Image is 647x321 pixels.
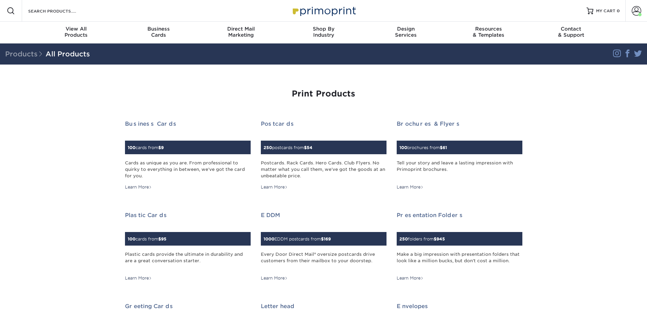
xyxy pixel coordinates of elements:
[125,121,251,127] h2: Business Cards
[530,26,612,38] div: & Support
[128,145,164,150] small: cards from
[28,7,94,15] input: SEARCH PRODUCTS.....
[264,236,274,242] span: 1000
[397,121,522,190] a: Brochures & Flyers 100brochures from$61 Tell your story and leave a lasting impression with Primo...
[125,184,152,190] div: Learn More
[397,160,522,179] div: Tell your story and leave a lasting impression with Primoprint brochures.
[365,22,447,43] a: DesignServices
[117,26,200,38] div: Cards
[261,275,288,281] div: Learn More
[161,145,164,150] span: 9
[397,251,522,271] div: Make a big impression with presentation folders that look like a million bucks, but don't cost a ...
[264,145,272,150] span: 250
[158,145,161,150] span: $
[5,50,46,58] span: Products
[397,184,424,190] div: Learn More
[158,236,161,242] span: $
[264,145,312,150] small: postcards from
[440,145,443,150] span: $
[290,3,358,18] img: Primoprint
[397,212,522,282] a: Presentation Folders 250folders from$945 Make a big impression with presentation folders that loo...
[447,26,530,32] span: Resources
[125,160,251,179] div: Cards as unique as you are. From professional to quirky to everything in between, we've got the c...
[125,212,251,282] a: Plastic Cards 100cards from$95 Plastic cards provide the ultimate in durability and are a great c...
[399,236,408,242] span: 250
[128,236,166,242] small: cards from
[443,145,447,150] span: 61
[200,26,282,32] span: Direct Mail
[261,121,387,127] h2: Postcards
[261,251,387,271] div: Every Door Direct Mail® oversize postcards drive customers from their mailbox to your doorstep.
[365,26,447,38] div: Services
[125,89,522,99] h1: Print Products
[117,22,200,43] a: BusinessCards
[46,50,90,58] a: All Products
[125,212,251,218] h2: Plastic Cards
[399,145,447,150] small: brochures from
[307,145,312,150] span: 54
[128,145,136,150] span: 100
[447,22,530,43] a: Resources& Templates
[261,160,387,179] div: Postcards. Rack Cards. Hero Cards. Club Flyers. No matter what you call them, we've got the goods...
[282,26,365,38] div: Industry
[399,145,407,150] span: 100
[161,236,166,242] span: 95
[35,22,118,43] a: View AllProducts
[365,26,447,32] span: Design
[264,236,331,242] small: EDDM postcards from
[321,236,324,242] span: $
[261,303,387,309] h2: Letterhead
[261,212,387,218] h2: EDDM
[436,236,445,242] span: 945
[434,236,436,242] span: $
[617,8,620,13] span: 0
[530,26,612,32] span: Contact
[35,26,118,38] div: Products
[304,145,307,150] span: $
[397,303,522,309] h2: Envelopes
[125,303,251,309] h2: Greeting Cards
[596,8,615,14] span: MY CART
[324,236,331,242] span: 169
[200,22,282,43] a: Direct MailMarketing
[530,22,612,43] a: Contact& Support
[125,121,251,190] a: Business Cards 100cards from$9 Cards as unique as you are. From professional to quirky to everyth...
[397,121,522,127] h2: Brochures & Flyers
[200,26,282,38] div: Marketing
[35,26,118,32] span: View All
[282,26,365,32] span: Shop By
[261,121,387,190] a: Postcards 250postcards from$54 Postcards. Rack Cards. Hero Cards. Club Flyers. No matter what you...
[117,26,200,32] span: Business
[261,184,288,190] div: Learn More
[447,26,530,38] div: & Templates
[128,236,136,242] span: 100
[399,236,445,242] small: folders from
[125,251,251,271] div: Plastic cards provide the ultimate in durability and are a great conversation starter.
[125,275,152,281] div: Learn More
[397,275,424,281] div: Learn More
[261,212,387,282] a: EDDM 1000EDDM postcards from$169 Every Door Direct Mail® oversize postcards drive customers from ...
[397,212,522,218] h2: Presentation Folders
[282,22,365,43] a: Shop ByIndustry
